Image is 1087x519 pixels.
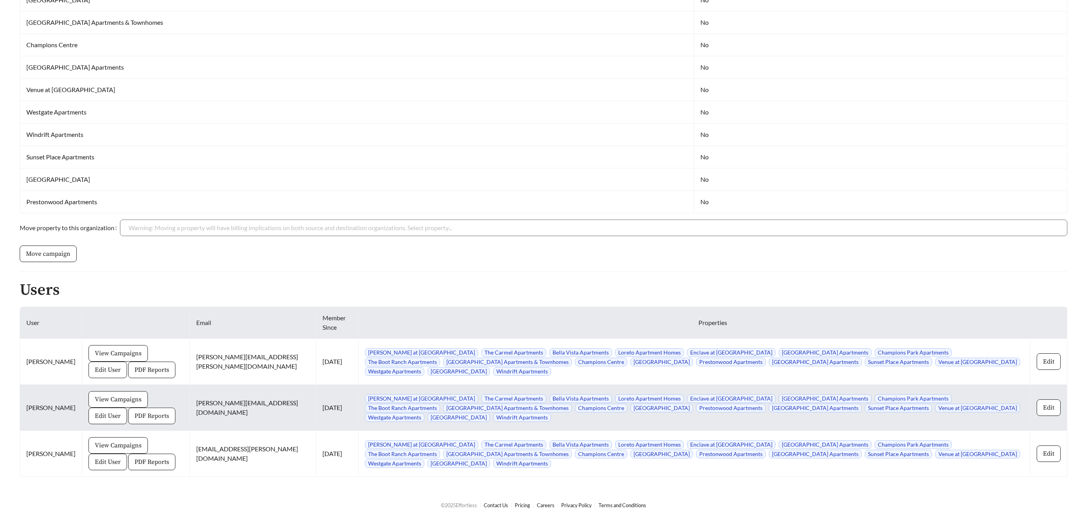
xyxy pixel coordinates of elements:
[365,358,440,366] span: The Boot Ranch Apartments
[1043,357,1054,366] span: Edit
[615,394,684,403] span: Loreto Apartment Homes
[95,365,121,375] span: Edit User
[88,366,127,373] a: Edit User
[20,281,1067,299] h2: Users
[493,367,551,376] span: Windrift Apartments
[88,454,127,470] button: Edit User
[20,168,694,191] td: [GEOGRAPHIC_DATA]
[779,348,871,357] span: [GEOGRAPHIC_DATA] Apartments
[865,358,932,366] span: Sunset Place Apartments
[128,408,175,424] button: PDF Reports
[1037,445,1061,462] button: Edit
[365,348,478,357] span: [PERSON_NAME] at [GEOGRAPHIC_DATA]
[20,124,694,146] td: Windrift Apartments
[443,404,572,412] span: [GEOGRAPHIC_DATA] Apartments & Townhomes
[20,307,82,339] th: User
[865,450,932,458] span: Sunset Place Apartments
[20,431,82,477] td: [PERSON_NAME]
[365,394,478,403] span: [PERSON_NAME] at [GEOGRAPHIC_DATA]
[365,404,440,412] span: The Boot Ranch Apartments
[875,348,952,357] span: Champions Park Apartments
[20,385,82,431] td: [PERSON_NAME]
[129,220,1059,236] input: Move property to this organization
[575,450,627,458] span: Champions Centre
[365,440,478,449] span: [PERSON_NAME] at [GEOGRAPHIC_DATA]
[769,404,862,412] span: [GEOGRAPHIC_DATA] Apartments
[190,339,316,385] td: [PERSON_NAME][EMAIL_ADDRESS][PERSON_NAME][DOMAIN_NAME]
[88,362,127,378] button: Edit User
[484,502,508,508] a: Contact Us
[865,404,932,412] span: Sunset Place Apartments
[20,101,694,124] td: Westgate Apartments
[427,459,490,468] span: [GEOGRAPHIC_DATA]
[20,79,694,101] td: Venue at [GEOGRAPHIC_DATA]
[365,413,424,422] span: Westgate Apartments
[443,358,572,366] span: [GEOGRAPHIC_DATA] Apartments & Townhomes
[630,450,693,458] span: [GEOGRAPHIC_DATA]
[95,349,142,358] span: View Campaigns
[481,394,546,403] span: The Carmel Apartments
[365,367,424,376] span: Westgate Apartments
[481,440,546,449] span: The Carmel Apartments
[88,458,127,465] a: Edit User
[687,348,776,357] span: Enclave at [GEOGRAPHIC_DATA]
[694,34,1067,56] td: No
[88,345,148,362] button: View Campaigns
[427,367,490,376] span: [GEOGRAPHIC_DATA]
[95,411,121,421] span: Edit User
[1037,353,1061,370] button: Edit
[190,307,316,339] th: Email
[615,440,684,449] span: Loreto Apartment Homes
[694,101,1067,124] td: No
[134,457,169,467] span: PDF Reports
[20,191,694,213] td: Prestonwood Apartments
[128,362,175,378] button: PDF Reports
[365,450,440,458] span: The Boot Ranch Apartments
[599,502,646,508] a: Terms and Conditions
[687,394,776,403] span: Enclave at [GEOGRAPHIC_DATA]
[20,146,694,168] td: Sunset Place Apartments
[190,385,316,431] td: [PERSON_NAME][EMAIL_ADDRESS][DOMAIN_NAME]
[575,358,627,366] span: Champions Centre
[88,437,148,454] button: View Campaigns
[359,307,1067,339] th: Properties
[696,450,766,458] span: Prestonwood Apartments
[441,502,477,508] span: © 2025 Effortless
[95,457,121,467] span: Edit User
[630,358,693,366] span: [GEOGRAPHIC_DATA]
[88,349,148,356] a: View Campaigns
[190,431,316,477] td: [EMAIL_ADDRESS][PERSON_NAME][DOMAIN_NAME]
[20,220,120,236] label: Move property to this organization
[779,440,871,449] span: [GEOGRAPHIC_DATA] Apartments
[549,348,612,357] span: Bella Vista Apartments
[128,454,175,470] button: PDF Reports
[443,450,572,458] span: [GEOGRAPHIC_DATA] Apartments & Townhomes
[694,79,1067,101] td: No
[1043,403,1054,412] span: Edit
[561,502,592,508] a: Privacy Policy
[316,431,359,477] td: [DATE]
[20,246,77,262] button: Move campaign
[515,502,530,508] a: Pricing
[20,34,694,56] td: Champions Centre
[316,339,359,385] td: [DATE]
[88,441,148,449] a: View Campaigns
[696,358,766,366] span: Prestonwood Apartments
[694,56,1067,79] td: No
[493,413,551,422] span: Windrift Apartments
[316,385,359,431] td: [DATE]
[769,358,862,366] span: [GEOGRAPHIC_DATA] Apartments
[493,459,551,468] span: Windrift Apartments
[88,412,127,419] a: Edit User
[88,395,148,403] a: View Campaigns
[1037,399,1061,416] button: Edit
[427,413,490,422] span: [GEOGRAPHIC_DATA]
[694,124,1067,146] td: No
[95,395,142,404] span: View Campaigns
[20,56,694,79] td: [GEOGRAPHIC_DATA] Apartments
[26,249,70,259] span: Move campaign
[779,394,871,403] span: [GEOGRAPHIC_DATA] Apartments
[875,394,952,403] span: Champions Park Apartments
[694,146,1067,168] td: No
[95,441,142,450] span: View Campaigns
